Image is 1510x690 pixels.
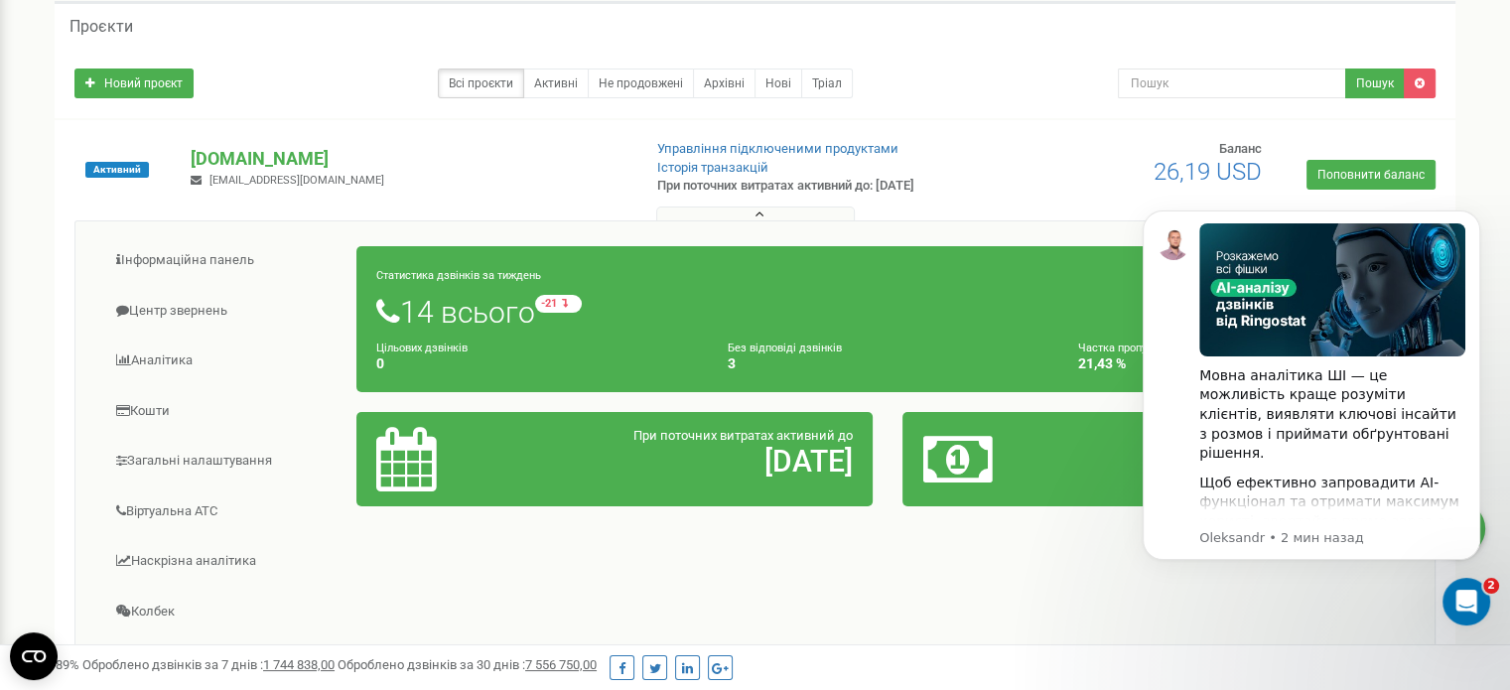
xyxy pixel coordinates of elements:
[1345,69,1405,98] button: Пошук
[657,160,768,175] a: Історія транзакцій
[376,356,698,371] h4: 0
[85,162,149,178] span: Активний
[10,632,58,680] button: Open CMP widget
[438,69,524,98] a: Всі проєкти
[693,69,755,98] a: Архівні
[1078,342,1224,354] small: Частка пропущених дзвінків
[1092,445,1400,478] h2: 26,19 $
[1113,181,1510,636] iframe: Intercom notifications сообщение
[338,657,597,672] span: Оброблено дзвінків за 30 днів :
[755,69,802,98] a: Нові
[90,236,357,285] a: Інформаційна панель
[657,141,898,156] a: Управління підключеними продуктами
[657,177,975,196] p: При поточних витратах активний до: [DATE]
[728,356,1049,371] h4: 3
[1306,160,1436,190] a: Поповнити баланс
[801,69,853,98] a: Тріал
[90,387,357,436] a: Кошти
[69,18,133,36] h5: Проєкти
[82,657,335,672] span: Оброблено дзвінків за 7 днів :
[209,174,384,187] span: [EMAIL_ADDRESS][DOMAIN_NAME]
[90,487,357,536] a: Віртуальна АТС
[1483,578,1499,594] span: 2
[1442,578,1490,625] iframe: Intercom live chat
[90,337,357,385] a: Аналiтика
[90,537,357,586] a: Наскрізна аналітика
[376,269,541,282] small: Статистика дзвінків за тиждень
[1219,141,1262,156] span: Баланс
[633,428,853,443] span: При поточних витратах активний до
[523,69,589,98] a: Активні
[1118,69,1346,98] input: Пошук
[535,295,582,313] small: -21
[376,342,468,354] small: Цільових дзвінків
[588,69,694,98] a: Не продовжені
[263,657,335,672] u: 1 744 838,00
[90,437,357,485] a: Загальні налаштування
[376,295,1400,329] h1: 14 всього
[191,146,624,172] p: [DOMAIN_NAME]
[90,287,357,336] a: Центр звернень
[525,657,597,672] u: 7 556 750,00
[545,445,853,478] h2: [DATE]
[728,342,842,354] small: Без відповіді дзвінків
[90,588,357,636] a: Колбек
[1154,158,1262,186] span: 26,19 USD
[74,69,194,98] a: Новий проєкт
[1078,356,1400,371] h4: 21,43 %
